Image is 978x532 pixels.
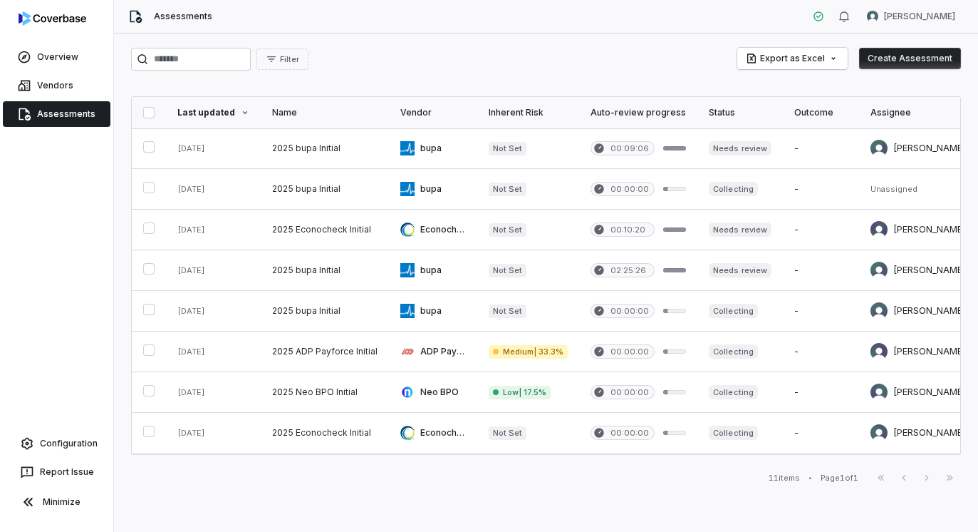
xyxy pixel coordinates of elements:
[280,54,299,65] span: Filter
[870,262,888,279] img: Stewart Mair avatar
[783,291,859,332] td: -
[6,488,108,516] button: Minimize
[737,48,848,69] button: Export as Excel
[709,107,771,118] div: Status
[858,6,964,27] button: Viviane Delvequio avatar[PERSON_NAME]
[783,128,859,169] td: -
[769,473,800,484] div: 11 items
[870,107,965,118] div: Assignee
[256,48,308,70] button: Filter
[3,101,110,127] a: Assessments
[3,73,110,98] a: Vendors
[154,11,212,22] span: Assessments
[783,169,859,210] td: -
[3,44,110,70] a: Overview
[783,454,859,494] td: -
[794,107,848,118] div: Outcome
[272,107,378,118] div: Name
[177,107,249,118] div: Last updated
[783,250,859,291] td: -
[870,424,888,441] img: Tara Green avatar
[783,413,859,454] td: -
[870,221,888,238] img: Carol Najera avatar
[400,107,466,118] div: Vendor
[870,343,888,360] img: Sammie Tan avatar
[808,473,812,483] div: •
[859,48,961,69] button: Create Assessment
[591,107,686,118] div: Auto-review progress
[821,473,858,484] div: Page 1 of 1
[870,302,888,319] img: Martin Bowles avatar
[6,431,108,456] a: Configuration
[19,11,86,26] img: logo-D7KZi-bG.svg
[870,384,888,401] img: Isaque Caldas avatar
[489,107,568,118] div: Inherent Risk
[870,140,888,157] img: Stewart Mair avatar
[6,459,108,485] button: Report Issue
[783,332,859,372] td: -
[867,11,878,22] img: Viviane Delvequio avatar
[783,210,859,250] td: -
[783,372,859,413] td: -
[884,11,955,22] span: [PERSON_NAME]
